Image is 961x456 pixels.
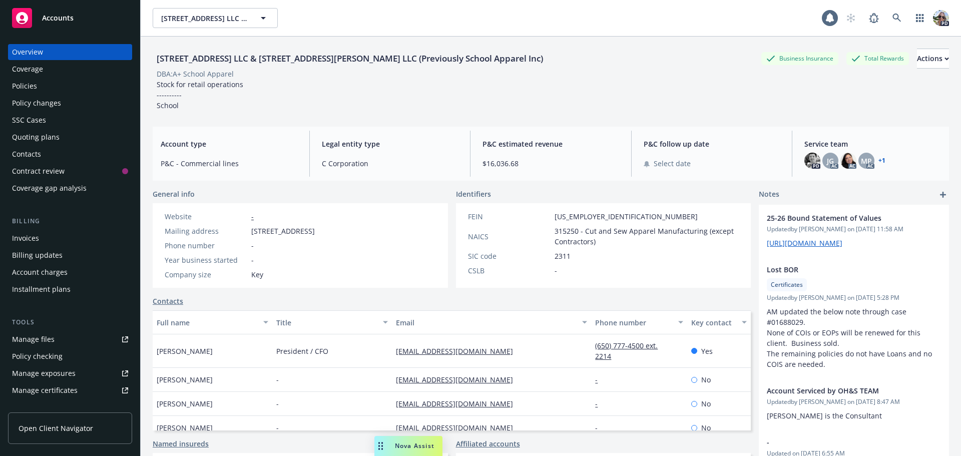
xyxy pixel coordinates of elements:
span: - [555,265,557,276]
span: Key [251,269,263,280]
a: Policies [8,78,132,94]
span: P&C - Commercial lines [161,158,297,169]
button: Phone number [591,310,687,334]
span: - [767,437,915,447]
span: Notes [759,189,779,201]
div: Overview [12,44,43,60]
a: Contacts [153,296,183,306]
a: - [595,375,606,384]
div: Lost BORCertificatesUpdatedby [PERSON_NAME] on [DATE] 5:28 PMAM updated the below note through ca... [759,256,949,377]
div: Manage certificates [12,382,78,398]
span: - [276,422,279,433]
a: Named insureds [153,438,209,449]
a: (650) 777-4500 ext. 2214 [595,341,658,361]
a: +1 [878,158,885,164]
a: Overview [8,44,132,60]
button: Key contact [687,310,751,334]
span: Open Client Navigator [19,423,93,433]
img: photo [804,153,820,169]
a: Manage files [8,331,132,347]
a: Account charges [8,264,132,280]
div: Contacts [12,146,41,162]
a: Report a Bug [864,8,884,28]
span: [US_EMPLOYER_IDENTIFICATION_NUMBER] [555,211,698,222]
button: Email [392,310,591,334]
a: Contacts [8,146,132,162]
span: Nova Assist [395,441,434,450]
button: [STREET_ADDRESS] LLC & [STREET_ADDRESS][PERSON_NAME] LLC (Previously School Apparel Inc) [153,8,278,28]
button: Full name [153,310,272,334]
span: No [701,398,711,409]
div: Quoting plans [12,129,60,145]
span: Account type [161,139,297,149]
a: Invoices [8,230,132,246]
span: Stock for retail operations ---------- School [157,80,243,110]
div: Account Serviced by OH&S TEAMUpdatedby [PERSON_NAME] on [DATE] 8:47 AM[PERSON_NAME] is the Consul... [759,377,949,429]
div: Actions [917,49,949,68]
a: Contract review [8,163,132,179]
div: Billing [8,216,132,226]
a: [EMAIL_ADDRESS][DOMAIN_NAME] [396,375,521,384]
div: Total Rewards [846,52,909,65]
span: Certificates [771,280,803,289]
a: Manage certificates [8,382,132,398]
img: photo [933,10,949,26]
span: MP [861,156,872,166]
span: Select date [654,158,691,169]
span: [PERSON_NAME] [157,398,213,409]
div: SIC code [468,251,551,261]
span: [STREET_ADDRESS] [251,226,315,236]
span: No [701,422,711,433]
span: No [701,374,711,385]
span: [STREET_ADDRESS] LLC & [STREET_ADDRESS][PERSON_NAME] LLC (Previously School Apparel Inc) [161,13,248,24]
button: Actions [917,49,949,69]
div: Manage exposures [12,365,76,381]
div: Tools [8,317,132,327]
a: [EMAIL_ADDRESS][DOMAIN_NAME] [396,346,521,356]
div: Contract review [12,163,65,179]
div: Title [276,317,377,328]
span: Account Serviced by OH&S TEAM [767,385,915,396]
div: Manage files [12,331,55,347]
span: Service team [804,139,941,149]
div: Phone number [165,240,247,251]
div: DBA: A+ School Apparel [157,69,234,79]
a: Search [887,8,907,28]
span: [PERSON_NAME] [157,374,213,385]
span: Updated by [PERSON_NAME] on [DATE] 11:58 AM [767,225,941,234]
span: Yes [701,346,713,356]
div: Website [165,211,247,222]
span: 2311 [555,251,571,261]
div: Installment plans [12,281,71,297]
a: Accounts [8,4,132,32]
a: - [251,212,254,221]
div: Billing updates [12,247,63,263]
a: Coverage [8,61,132,77]
button: Nova Assist [374,436,442,456]
div: Phone number [595,317,672,328]
a: Billing updates [8,247,132,263]
div: Invoices [12,230,39,246]
span: P&C estimated revenue [483,139,619,149]
div: Policies [12,78,37,94]
div: Company size [165,269,247,280]
div: Drag to move [374,436,387,456]
span: Updated by [PERSON_NAME] on [DATE] 8:47 AM [767,397,941,406]
span: - [276,398,279,409]
div: Coverage [12,61,43,77]
div: Key contact [691,317,736,328]
a: Start snowing [841,8,861,28]
p: AM updated the below note through case #01688029. None of COIs or EOPs will be renewed for this c... [767,306,941,369]
a: Switch app [910,8,930,28]
div: Email [396,317,576,328]
span: P&C follow up date [644,139,780,149]
a: Manage claims [8,399,132,415]
span: Updated by [PERSON_NAME] on [DATE] 5:28 PM [767,293,941,302]
a: Installment plans [8,281,132,297]
span: - [251,240,254,251]
span: Accounts [42,14,74,22]
span: President / CFO [276,346,328,356]
span: $16,036.68 [483,158,619,169]
div: Full name [157,317,257,328]
span: Legal entity type [322,139,458,149]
